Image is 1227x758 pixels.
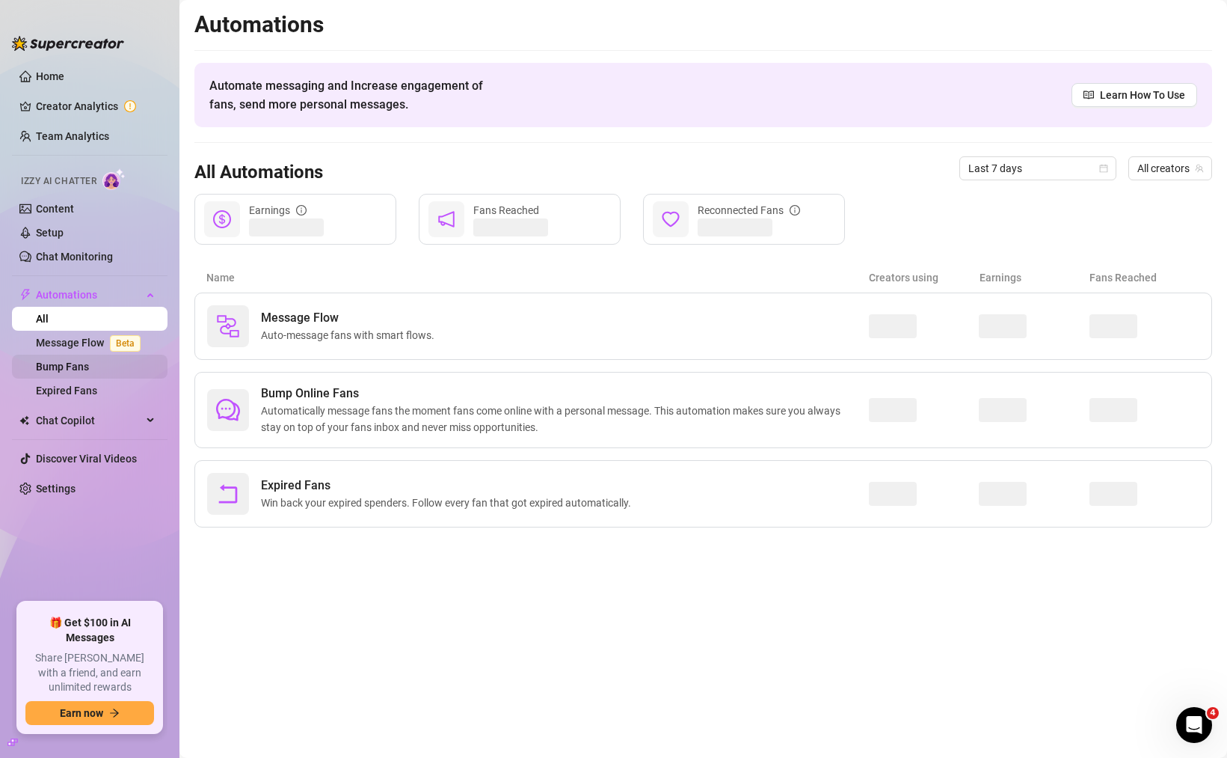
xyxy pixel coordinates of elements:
span: Automate messaging and Increase engagement of fans, send more personal messages. [209,76,497,114]
article: Fans Reached [1089,269,1200,286]
span: info-circle [296,205,307,216]
span: Fans Reached [473,204,539,216]
article: Creators using [869,269,980,286]
img: svg%3e [216,314,240,338]
img: logo-BBDzfeDw.svg [12,36,124,51]
span: Win back your expired spenders. Follow every fan that got expired automatically. [261,495,637,511]
span: notification [437,210,455,228]
h2: Automations [194,10,1212,39]
span: read [1083,90,1094,100]
span: Automations [36,283,142,307]
iframe: Intercom live chat [1176,707,1212,743]
span: Expired Fans [261,477,637,495]
a: Message FlowBeta [36,337,147,349]
article: Earnings [980,269,1090,286]
a: Learn How To Use [1071,83,1197,107]
div: Reconnected Fans [698,202,800,218]
span: Last 7 days [968,157,1107,180]
a: Discover Viral Videos [36,453,137,465]
img: AI Chatter [102,168,126,190]
h3: All Automations [194,161,323,185]
a: Setup [36,227,64,239]
span: Share [PERSON_NAME] with a friend, and earn unlimited rewards [25,651,154,695]
span: Chat Copilot [36,409,142,433]
span: thunderbolt [19,289,31,301]
a: Expired Fans [36,385,97,397]
span: comment [216,398,240,422]
span: team [1195,164,1204,173]
span: Earn now [60,707,103,719]
span: info-circle [790,205,800,216]
a: All [36,313,49,325]
a: Chat Monitoring [36,251,113,263]
span: calendar [1099,164,1108,173]
span: arrow-right [109,708,120,718]
span: build [7,737,18,748]
span: Beta [110,335,141,352]
span: Message Flow [261,309,440,327]
span: Automatically message fans the moment fans come online with a personal message. This automation m... [261,403,869,435]
div: Earnings [249,202,307,218]
span: dollar [213,210,231,228]
span: Bump Online Fans [261,385,869,403]
article: Name [206,269,869,286]
span: All creators [1137,157,1203,180]
span: 🎁 Get $100 in AI Messages [25,616,154,645]
span: Auto-message fans with smart flows. [261,327,440,343]
a: Team Analytics [36,130,109,142]
button: Earn nowarrow-right [25,701,154,725]
span: 4 [1207,707,1219,719]
span: heart [662,210,680,228]
a: Settings [36,483,76,495]
span: Izzy AI Chatter [21,174,96,189]
a: Creator Analytics exclamation-circle [36,94,156,118]
a: Content [36,203,74,215]
img: Chat Copilot [19,415,29,426]
span: Learn How To Use [1100,87,1185,103]
span: rollback [216,482,240,506]
a: Home [36,70,64,82]
a: Bump Fans [36,361,89,373]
